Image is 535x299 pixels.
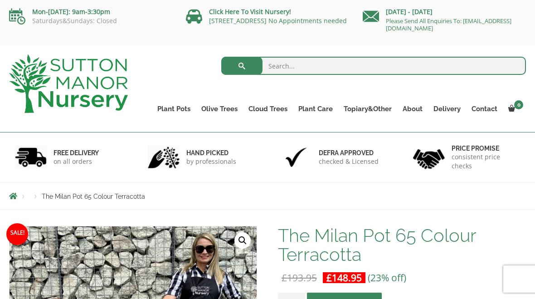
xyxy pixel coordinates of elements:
h1: The Milan Pot 65 Colour Terracotta [278,226,526,264]
a: Olive Trees [196,103,243,115]
a: Please Send All Enquiries To: [EMAIL_ADDRESS][DOMAIN_NAME] [386,17,511,32]
span: £ [326,271,332,284]
bdi: 193.95 [282,271,317,284]
span: 0 [514,100,523,109]
h6: Defra approved [319,149,379,157]
p: on all orders [53,157,99,166]
h6: Price promise [452,144,520,152]
a: Cloud Trees [243,103,293,115]
p: [DATE] - [DATE] [363,6,526,17]
a: About [397,103,428,115]
h6: FREE DELIVERY [53,149,99,157]
p: by professionals [186,157,236,166]
img: 1.jpg [15,146,47,169]
span: The Milan Pot 65 Colour Terracotta [42,193,145,200]
h6: hand picked [186,149,236,157]
p: consistent price checks [452,152,520,171]
a: View full-screen image gallery [234,232,251,249]
a: Click Here To Visit Nursery! [209,7,291,16]
a: Topiary&Other [338,103,397,115]
img: 2.jpg [148,146,180,169]
nav: Breadcrumbs [9,192,526,200]
img: 4.jpg [413,143,445,171]
a: [STREET_ADDRESS] No Appointments needed [209,16,347,25]
p: Saturdays&Sundays: Closed [9,17,172,25]
a: Contact [466,103,503,115]
img: 3.jpg [280,146,312,169]
span: (23% off) [368,271,406,284]
a: Delivery [428,103,466,115]
a: Plant Care [293,103,338,115]
p: checked & Licensed [319,157,379,166]
img: logo [9,54,128,113]
p: Mon-[DATE]: 9am-3:30pm [9,6,172,17]
a: 0 [503,103,526,115]
bdi: 148.95 [326,271,362,284]
a: Plant Pots [152,103,196,115]
input: Search... [221,57,526,75]
span: Sale! [6,223,28,245]
span: £ [282,271,287,284]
